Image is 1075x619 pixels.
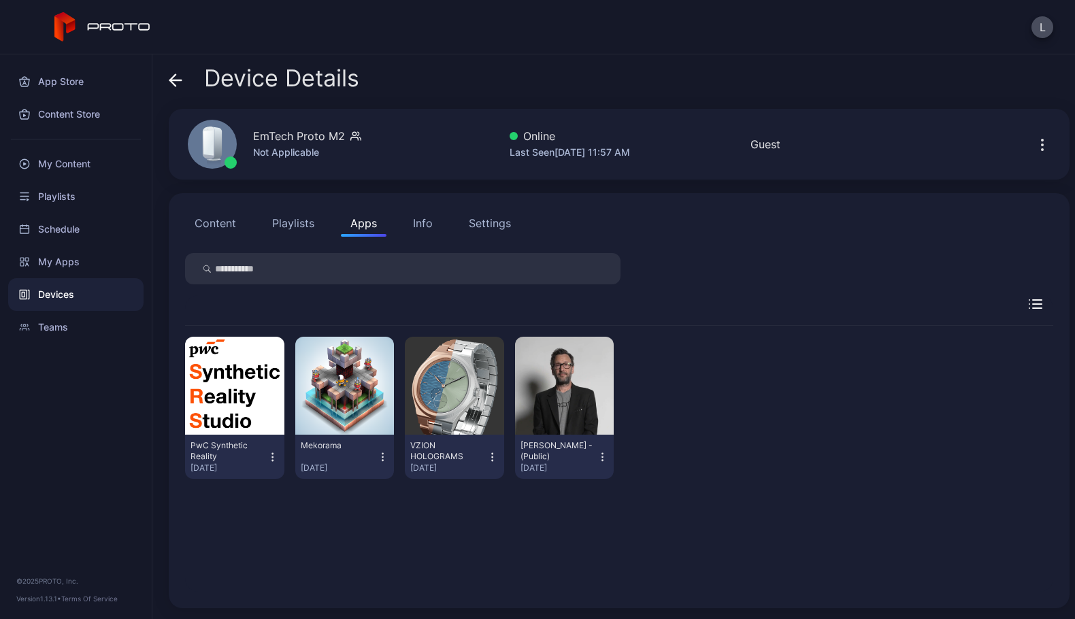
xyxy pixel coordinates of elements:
button: Info [403,210,442,237]
div: Info [413,215,433,231]
div: Guest [750,136,780,152]
div: Not Applicable [253,144,361,161]
span: Version 1.13.1 • [16,595,61,603]
button: Settings [459,210,520,237]
a: My Apps [8,246,144,278]
div: [DATE] [410,463,486,473]
a: My Content [8,148,144,180]
button: Apps [341,210,386,237]
a: Schedule [8,213,144,246]
button: [PERSON_NAME] - (Public)[DATE] [520,440,609,473]
a: App Store [8,65,144,98]
a: Teams [8,311,144,344]
div: Last Seen [DATE] 11:57 AM [510,144,630,161]
div: Settings [469,215,511,231]
div: Mekorama [301,440,376,451]
div: EmTech Proto M2 [253,128,345,144]
button: Content [185,210,246,237]
div: Online [510,128,630,144]
div: PwC Synthetic Reality [191,440,265,462]
button: Playlists [263,210,324,237]
a: Terms Of Service [61,595,118,603]
a: Devices [8,278,144,311]
button: L [1031,16,1053,38]
div: [DATE] [191,463,267,473]
button: PwC Synthetic Reality[DATE] [191,440,279,473]
div: © 2025 PROTO, Inc. [16,575,135,586]
a: Content Store [8,98,144,131]
button: VZION HOLOGRAMS[DATE] [410,440,499,473]
span: Device Details [204,65,359,91]
div: [DATE] [520,463,597,473]
div: David N Persona - (Public) [520,440,595,462]
div: [DATE] [301,463,377,473]
div: VZION HOLOGRAMS [410,440,485,462]
a: Playlists [8,180,144,213]
button: Mekorama[DATE] [301,440,389,473]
